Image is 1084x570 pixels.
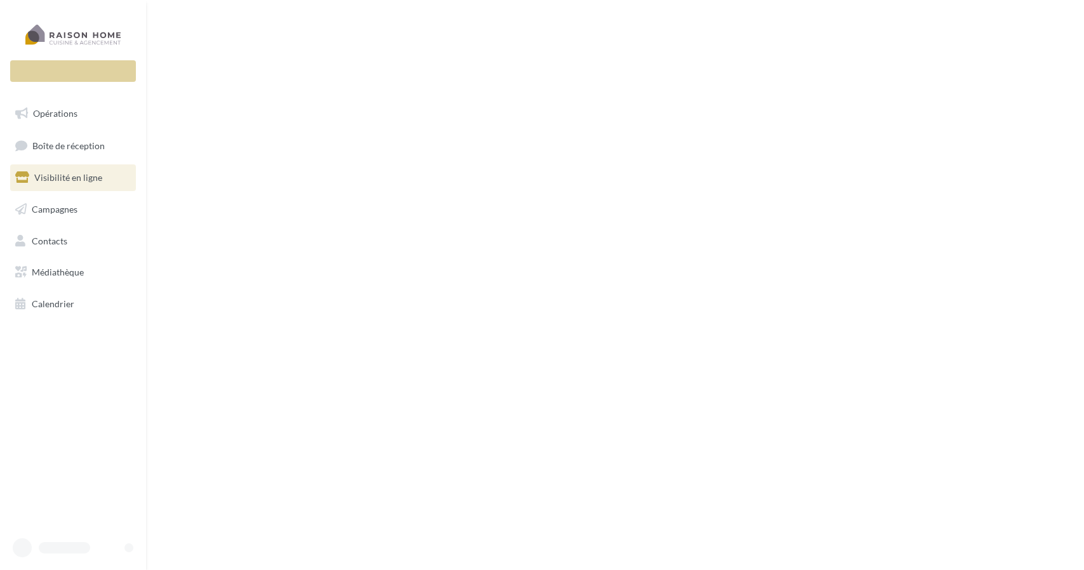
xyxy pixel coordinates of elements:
[8,259,138,286] a: Médiathèque
[34,172,102,183] span: Visibilité en ligne
[32,140,105,150] span: Boîte de réception
[32,267,84,277] span: Médiathèque
[32,204,77,215] span: Campagnes
[32,298,74,309] span: Calendrier
[10,60,136,82] div: Nouvelle campagne
[8,132,138,159] a: Boîte de réception
[8,196,138,223] a: Campagnes
[32,235,67,246] span: Contacts
[33,108,77,119] span: Opérations
[8,291,138,317] a: Calendrier
[8,100,138,127] a: Opérations
[8,228,138,255] a: Contacts
[8,164,138,191] a: Visibilité en ligne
